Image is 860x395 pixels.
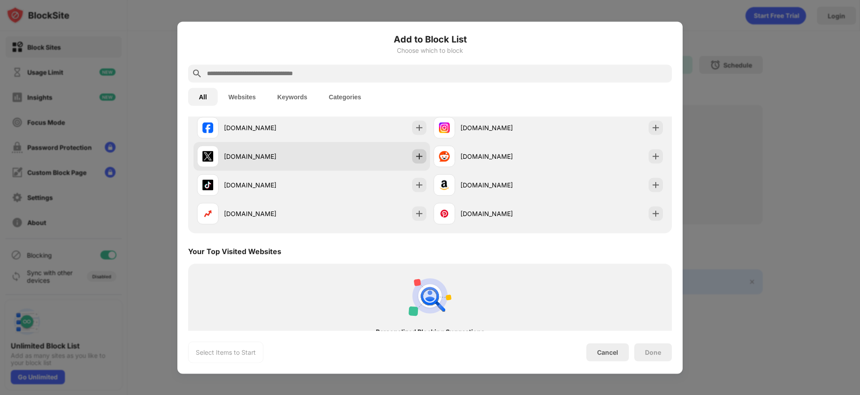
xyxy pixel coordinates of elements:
img: favicons [439,179,450,190]
div: Personalized Blocking Suggestions [204,328,656,335]
button: All [188,88,218,106]
div: Done [645,348,661,356]
div: Your Top Visited Websites [188,246,281,255]
img: favicons [202,122,213,133]
div: [DOMAIN_NAME] [460,209,548,218]
button: Categories [318,88,372,106]
img: favicons [202,179,213,190]
div: [DOMAIN_NAME] [460,180,548,190]
img: favicons [439,151,450,161]
img: favicons [202,151,213,161]
div: [DOMAIN_NAME] [224,123,312,132]
h6: Add to Block List [188,32,672,46]
div: [DOMAIN_NAME] [224,152,312,161]
img: favicons [439,208,450,219]
div: [DOMAIN_NAME] [224,209,312,218]
img: favicons [439,122,450,133]
button: Websites [218,88,267,106]
div: Select Items to Start [196,348,256,357]
button: Keywords [267,88,318,106]
img: personal-suggestions.svg [408,274,451,317]
div: Cancel [597,348,618,356]
div: [DOMAIN_NAME] [460,123,548,132]
div: Choose which to block [188,47,672,54]
div: [DOMAIN_NAME] [460,152,548,161]
img: favicons [202,208,213,219]
div: [DOMAIN_NAME] [224,180,312,190]
img: search.svg [192,68,202,79]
